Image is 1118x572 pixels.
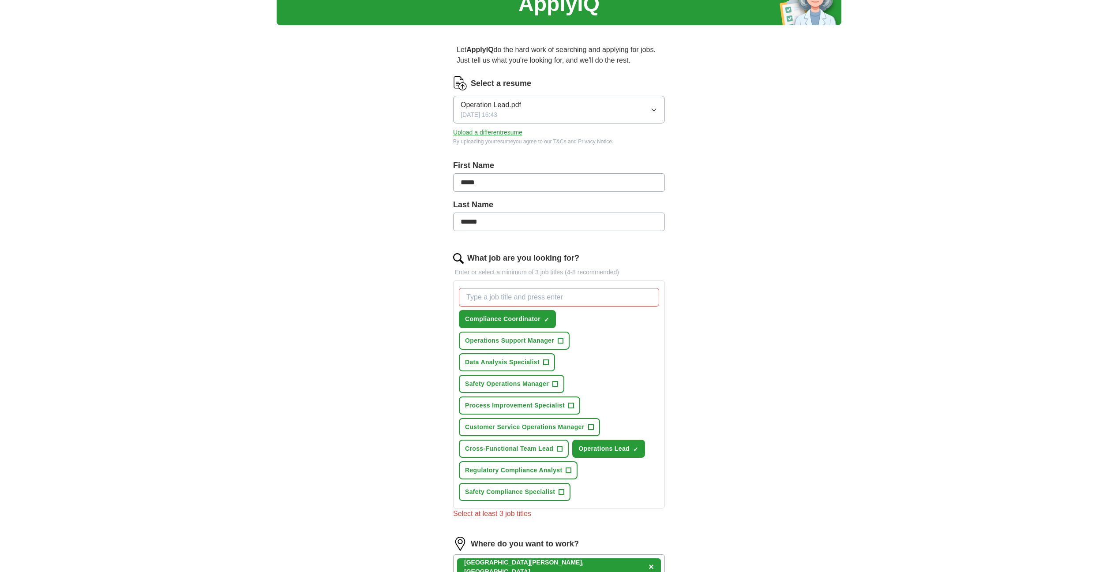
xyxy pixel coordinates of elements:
img: location.png [453,537,467,551]
span: [DATE] 16:43 [461,110,497,120]
button: Regulatory Compliance Analyst [459,461,578,479]
div: By uploading your resume you agree to our and . [453,138,665,146]
span: Compliance Coordinator [465,314,540,324]
button: Operation Lead.pdf[DATE] 16:43 [453,96,665,123]
span: Regulatory Compliance Analyst [465,466,562,475]
button: Data Analysis Specialist [459,353,555,371]
p: Let do the hard work of searching and applying for jobs. Just tell us what you're looking for, an... [453,41,665,69]
span: × [649,562,654,572]
button: Safety Operations Manager [459,375,564,393]
img: CV Icon [453,76,467,90]
label: First Name [453,160,665,172]
button: Operations Lead✓ [572,440,645,458]
button: Cross-Functional Team Lead [459,440,569,458]
span: Customer Service Operations Manager [465,422,585,432]
span: Operation Lead.pdf [461,100,521,110]
span: Process Improvement Specialist [465,401,565,410]
button: Operations Support Manager [459,332,570,350]
label: Where do you want to work? [471,538,579,550]
span: Cross-Functional Team Lead [465,444,553,453]
button: Safety Compliance Specialist [459,483,570,501]
label: What job are you looking for? [467,252,579,264]
input: Type a job title and press enter [459,288,659,307]
label: Last Name [453,199,665,211]
span: ✓ [633,446,638,453]
span: Safety Compliance Specialist [465,487,555,497]
span: Data Analysis Specialist [465,358,540,367]
span: Safety Operations Manager [465,379,549,389]
strong: [GEOGRAPHIC_DATA][PERSON_NAME] [464,559,582,566]
span: Operations Lead [578,444,630,453]
span: ✓ [544,316,549,323]
p: Enter or select a minimum of 3 job titles (4-8 recommended) [453,268,665,277]
img: search.png [453,253,464,264]
button: Customer Service Operations Manager [459,418,600,436]
span: Operations Support Manager [465,336,554,345]
button: Upload a differentresume [453,128,522,137]
div: Select at least 3 job titles [453,508,665,519]
a: Privacy Notice [578,138,612,145]
strong: ApplyIQ [466,46,493,53]
button: Compliance Coordinator✓ [459,310,556,328]
label: Select a resume [471,78,531,90]
button: Process Improvement Specialist [459,396,580,415]
a: T&Cs [553,138,567,145]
